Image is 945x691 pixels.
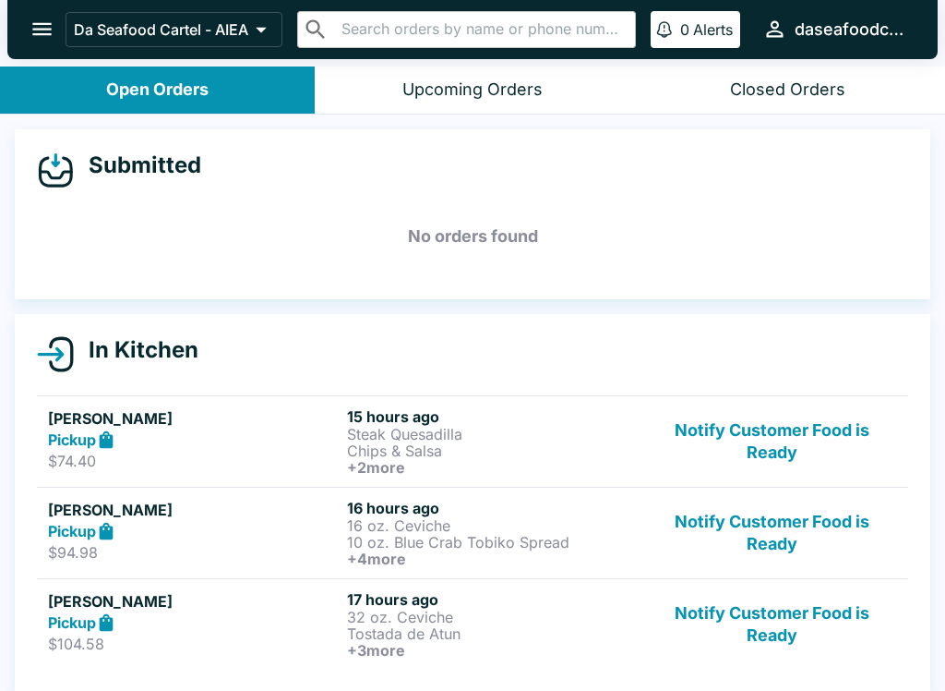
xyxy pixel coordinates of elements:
[106,79,209,101] div: Open Orders
[730,79,845,101] div: Closed Orders
[755,9,915,49] button: daseafoodcartel
[37,578,908,670] a: [PERSON_NAME]Pickup$104.5817 hours ago32 oz. CevicheTostada de Atun+3moreNotify Customer Food is ...
[347,459,639,476] h6: + 2 more
[795,18,908,41] div: daseafoodcartel
[347,551,639,567] h6: + 4 more
[647,499,897,567] button: Notify Customer Food is Ready
[37,203,908,270] h5: No orders found
[66,12,282,47] button: Da Seafood Cartel - AIEA
[347,517,639,534] p: 16 oz. Ceviche
[74,20,248,39] p: Da Seafood Cartel - AIEA
[74,336,198,364] h4: In Kitchen
[347,426,639,442] p: Steak Quesadilla
[680,20,689,39] p: 0
[74,152,201,179] h4: Submitted
[37,487,908,578] a: [PERSON_NAME]Pickup$94.9816 hours ago16 oz. Ceviche10 oz. Blue Crab Tobiko Spread+4moreNotify Cus...
[347,407,639,426] h6: 15 hours ago
[48,499,340,521] h5: [PERSON_NAME]
[48,613,96,632] strong: Pickup
[37,395,908,487] a: [PERSON_NAME]Pickup$74.4015 hours agoSteak QuesadillaChips & Salsa+2moreNotify Customer Food is R...
[347,590,639,609] h6: 17 hours ago
[18,6,66,53] button: open drawer
[347,609,639,625] p: 32 oz. Ceviche
[48,452,340,470] p: $74.40
[48,635,340,653] p: $104.58
[336,17,628,42] input: Search orders by name or phone number
[48,430,96,449] strong: Pickup
[347,642,639,659] h6: + 3 more
[347,442,639,459] p: Chips & Salsa
[347,499,639,517] h6: 16 hours ago
[647,407,897,476] button: Notify Customer Food is Ready
[347,625,639,642] p: Tostada de Atun
[48,407,340,430] h5: [PERSON_NAME]
[48,543,340,562] p: $94.98
[647,590,897,659] button: Notify Customer Food is Ready
[48,590,340,612] h5: [PERSON_NAME]
[48,522,96,540] strong: Pickup
[347,534,639,551] p: 10 oz. Blue Crab Tobiko Spread
[402,79,543,101] div: Upcoming Orders
[693,20,733,39] p: Alerts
